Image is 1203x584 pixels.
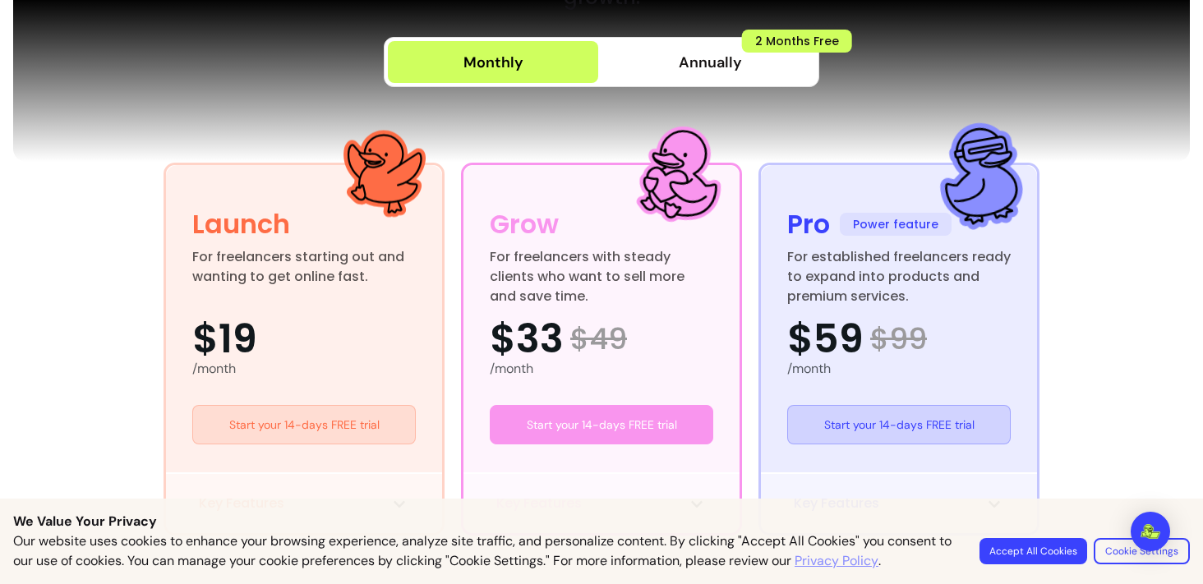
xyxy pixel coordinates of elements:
[870,323,927,356] span: $ 99
[787,320,864,359] span: $59
[490,205,559,244] div: Grow
[570,323,627,356] span: $ 49
[192,359,416,379] div: /month
[192,405,416,444] a: Start your 14-days FREE trial
[490,320,564,359] span: $33
[490,405,713,444] a: Start your 14-days FREE trial
[13,531,960,571] p: Our website uses cookies to enhance your browsing experience, analyze site traffic, and personali...
[1131,512,1170,551] div: Open Intercom Messenger
[787,405,1011,444] a: Start your 14-days FREE trial
[496,494,707,513] button: Key Features
[199,494,284,513] span: Key Features
[13,512,1190,531] p: We Value Your Privacy
[496,494,582,513] span: Key Features
[794,494,879,513] span: Key Features
[490,247,713,287] div: For freelancers with steady clients who want to sell more and save time.
[679,51,742,74] span: Annually
[787,205,830,244] div: Pro
[199,494,409,513] button: Key Features
[192,247,416,287] div: For freelancers starting out and wanting to get online fast.
[192,205,290,244] div: Launch
[1094,538,1190,564] button: Cookie Settings
[979,538,1087,564] button: Accept All Cookies
[795,551,878,571] a: Privacy Policy
[794,494,1004,513] button: Key Features
[742,30,852,53] span: 2 Months Free
[787,247,1011,287] div: For established freelancers ready to expand into products and premium services.
[490,359,713,379] div: /month
[787,359,1011,379] div: /month
[463,51,523,74] div: Monthly
[840,213,952,236] span: Power feature
[192,320,257,359] span: $19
